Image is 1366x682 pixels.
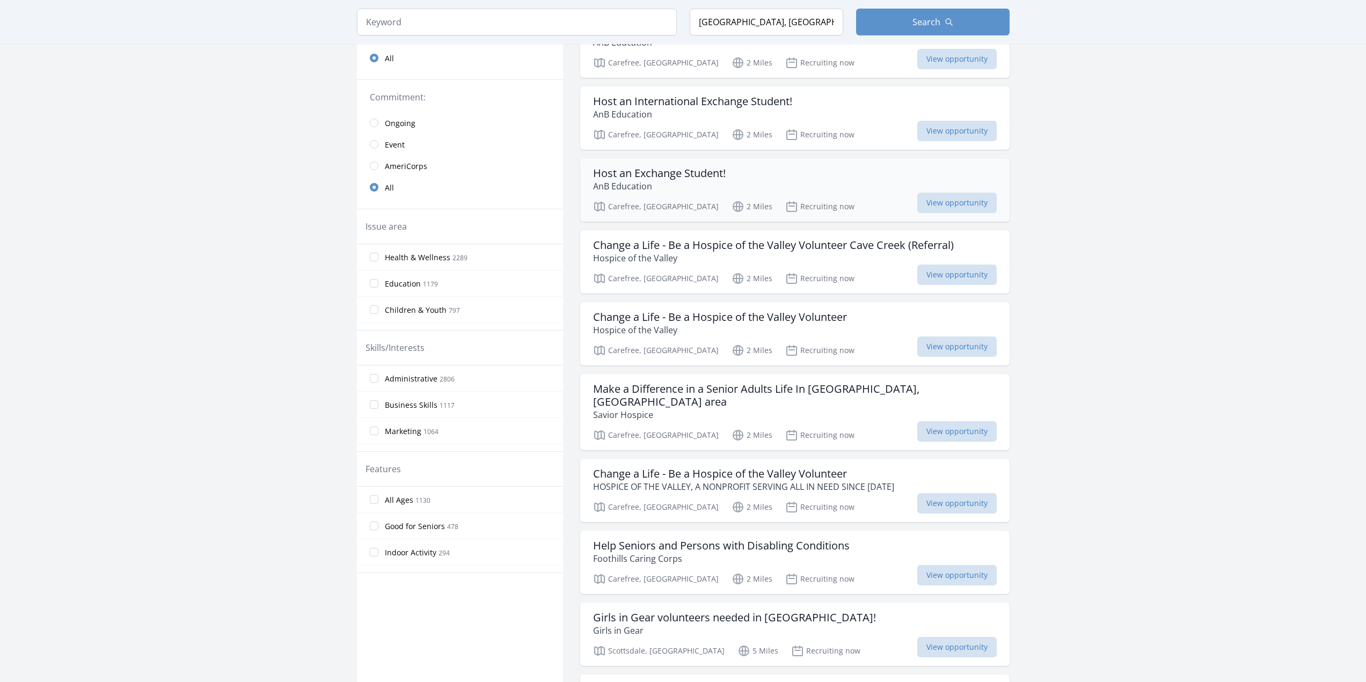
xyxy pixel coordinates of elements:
[385,278,421,289] span: Education
[856,9,1010,35] button: Search
[732,573,772,585] p: 2 Miles
[917,121,997,141] span: View opportunity
[912,16,940,28] span: Search
[593,344,719,357] p: Carefree, [GEOGRAPHIC_DATA]
[593,383,997,408] h3: Make a Difference in a Senior Adults Life In [GEOGRAPHIC_DATA], [GEOGRAPHIC_DATA] area
[593,128,719,141] p: Carefree, [GEOGRAPHIC_DATA]
[385,547,436,558] span: Indoor Activity
[593,644,725,657] p: Scottsdale, [GEOGRAPHIC_DATA]
[732,501,772,514] p: 2 Miles
[593,429,719,442] p: Carefree, [GEOGRAPHIC_DATA]
[785,56,854,69] p: Recruiting now
[593,272,719,285] p: Carefree, [GEOGRAPHIC_DATA]
[385,426,421,437] span: Marketing
[385,521,445,532] span: Good for Seniors
[370,400,378,409] input: Business Skills 1117
[580,230,1010,294] a: Change a Life - Be a Hospice of the Valley Volunteer Cave Creek (Referral) Hospice of the Valley ...
[785,200,854,213] p: Recruiting now
[593,552,850,565] p: Foothills Caring Corps
[385,252,450,263] span: Health & Wellness
[785,501,854,514] p: Recruiting now
[732,56,772,69] p: 2 Miles
[357,47,563,69] a: All
[357,177,563,198] a: All
[447,522,458,531] span: 478
[593,200,719,213] p: Carefree, [GEOGRAPHIC_DATA]
[580,302,1010,365] a: Change a Life - Be a Hospice of the Valley Volunteer Hospice of the Valley Carefree, [GEOGRAPHIC_...
[737,644,778,657] p: 5 Miles
[593,239,954,252] h3: Change a Life - Be a Hospice of the Valley Volunteer Cave Creek (Referral)
[449,306,460,315] span: 797
[370,279,378,288] input: Education 1179
[917,493,997,514] span: View opportunity
[791,644,860,657] p: Recruiting now
[917,336,997,357] span: View opportunity
[370,522,378,530] input: Good for Seniors 478
[440,375,455,384] span: 2806
[385,495,413,505] span: All Ages
[917,565,997,585] span: View opportunity
[785,429,854,442] p: Recruiting now
[580,158,1010,222] a: Host an Exchange Student! AnB Education Carefree, [GEOGRAPHIC_DATA] 2 Miles Recruiting now View o...
[385,161,427,172] span: AmeriCorps
[366,341,425,354] legend: Skills/Interests
[385,140,405,150] span: Event
[385,118,415,129] span: Ongoing
[593,467,894,480] h3: Change a Life - Be a Hospice of the Valley Volunteer
[593,611,876,624] h3: Girls in Gear volunteers needed in [GEOGRAPHIC_DATA]!
[732,200,772,213] p: 2 Miles
[440,401,455,410] span: 1117
[385,305,447,316] span: Children & Youth
[593,56,719,69] p: Carefree, [GEOGRAPHIC_DATA]
[580,14,1010,78] a: Host an International Exchange Student AnB Education Carefree, [GEOGRAPHIC_DATA] 2 Miles Recruiti...
[785,128,854,141] p: Recruiting now
[370,427,378,435] input: Marketing 1064
[732,128,772,141] p: 2 Miles
[452,253,467,262] span: 2289
[385,400,437,410] span: Business Skills
[357,134,563,155] a: Event
[593,252,954,265] p: Hospice of the Valley
[917,193,997,213] span: View opportunity
[385,182,394,193] span: All
[785,272,854,285] p: Recruiting now
[357,112,563,134] a: Ongoing
[593,311,847,324] h3: Change a Life - Be a Hospice of the Valley Volunteer
[580,374,1010,450] a: Make a Difference in a Senior Adults Life In [GEOGRAPHIC_DATA], [GEOGRAPHIC_DATA] area Savior Hos...
[917,49,997,69] span: View opportunity
[580,86,1010,150] a: Host an International Exchange Student! AnB Education Carefree, [GEOGRAPHIC_DATA] 2 Miles Recruit...
[580,459,1010,522] a: Change a Life - Be a Hospice of the Valley Volunteer HOSPICE OF THE VALLEY, A NONPROFIT SERVING A...
[785,573,854,585] p: Recruiting now
[370,253,378,261] input: Health & Wellness 2289
[580,603,1010,666] a: Girls in Gear volunteers needed in [GEOGRAPHIC_DATA]! Girls in Gear Scottsdale, [GEOGRAPHIC_DATA]...
[580,531,1010,594] a: Help Seniors and Persons with Disabling Conditions Foothills Caring Corps Carefree, [GEOGRAPHIC_D...
[690,9,843,35] input: Location
[732,344,772,357] p: 2 Miles
[593,167,726,180] h3: Host an Exchange Student!
[732,272,772,285] p: 2 Miles
[593,501,719,514] p: Carefree, [GEOGRAPHIC_DATA]
[593,408,997,421] p: Savior Hospice
[917,637,997,657] span: View opportunity
[593,180,726,193] p: AnB Education
[732,429,772,442] p: 2 Miles
[370,374,378,383] input: Administrative 2806
[593,539,850,552] h3: Help Seniors and Persons with Disabling Conditions
[385,373,437,384] span: Administrative
[366,463,401,475] legend: Features
[370,91,550,104] legend: Commitment:
[917,421,997,442] span: View opportunity
[593,480,894,493] p: HOSPICE OF THE VALLEY, A NONPROFIT SERVING ALL IN NEED SINCE [DATE]
[370,548,378,556] input: Indoor Activity 294
[423,280,438,289] span: 1179
[370,305,378,314] input: Children & Youth 797
[593,108,792,121] p: AnB Education
[593,324,847,336] p: Hospice of the Valley
[415,496,430,505] span: 1130
[366,220,407,233] legend: Issue area
[423,427,439,436] span: 1064
[917,265,997,285] span: View opportunity
[439,548,450,558] span: 294
[370,495,378,504] input: All Ages 1130
[385,53,394,64] span: All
